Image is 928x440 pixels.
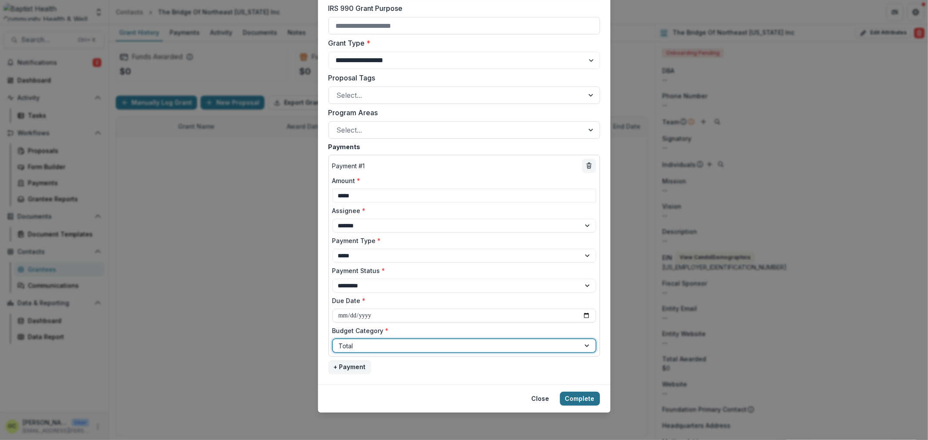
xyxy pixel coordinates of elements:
[328,3,595,13] label: IRS 990 Grant Purpose
[332,206,591,215] label: Assignee
[332,176,591,185] label: Amount
[332,296,591,305] label: Due Date
[332,161,365,170] p: Payment # 1
[332,236,591,245] label: Payment Type
[526,392,555,406] button: Close
[328,73,595,83] label: Proposal Tags
[328,142,595,151] label: Payments
[328,38,595,48] label: Grant Type
[582,159,596,173] button: delete
[332,326,591,335] label: Budget Category
[328,360,371,374] button: + Payment
[332,266,591,275] label: Payment Status
[328,107,595,118] label: Program Areas
[560,392,600,406] button: Complete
